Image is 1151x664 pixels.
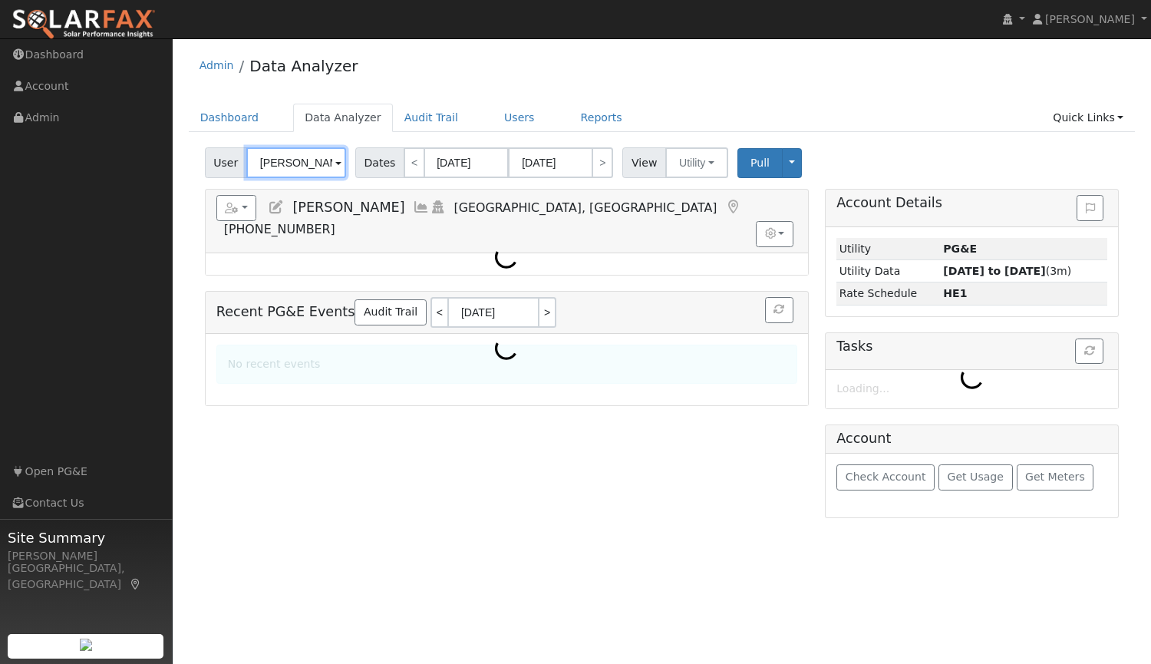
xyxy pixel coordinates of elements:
span: Dates [355,147,404,178]
a: Edit User (38116) [268,200,285,215]
strong: [DATE] to [DATE] [943,265,1045,277]
a: Users [493,104,546,132]
span: Check Account [846,471,926,483]
a: > [539,297,556,328]
span: View [622,147,666,178]
button: Refresh [765,297,793,323]
span: Pull [750,157,770,169]
a: < [430,297,447,328]
a: Audit Trail [393,104,470,132]
div: [GEOGRAPHIC_DATA], [GEOGRAPHIC_DATA] [8,560,164,593]
h5: Account Details [836,195,1107,211]
a: Data Analyzer [293,104,393,132]
td: Rate Schedule [836,282,941,305]
a: Data Analyzer [249,57,358,75]
span: Site Summary [8,527,164,548]
button: Issue History [1077,195,1103,221]
span: Get Meters [1025,471,1085,483]
span: [PERSON_NAME] [292,200,404,215]
a: < [404,147,425,178]
button: Pull [737,148,783,178]
a: Login As (last Never) [430,200,447,215]
a: Admin [200,59,234,71]
span: User [205,147,247,178]
div: [PERSON_NAME] [8,548,164,564]
h5: Tasks [836,339,1107,355]
td: Utility [836,238,941,260]
input: Select a User [246,147,346,178]
a: Dashboard [189,104,271,132]
h5: Recent PG&E Events [216,297,797,328]
a: Quick Links [1041,104,1135,132]
button: Get Meters [1017,464,1094,491]
a: > [592,147,613,178]
strong: N [943,287,967,299]
strong: ID: 17353507, authorized: 09/30/25 [943,243,977,255]
button: Get Usage [938,464,1013,491]
button: Refresh [1075,339,1103,365]
a: Multi-Series Graph [413,200,430,215]
span: [PHONE_NUMBER] [224,222,335,236]
a: Reports [569,104,634,132]
h5: Account [836,431,891,446]
a: Audit Trail [355,299,426,325]
button: Utility [665,147,728,178]
span: Get Usage [948,471,1004,483]
button: Check Account [836,464,935,491]
img: retrieve [80,639,92,651]
td: Utility Data [836,260,941,282]
span: [PERSON_NAME] [1045,13,1135,25]
a: Map [724,200,741,215]
a: Map [129,578,143,590]
img: SolarFax [12,8,156,41]
span: (3m) [943,265,1071,277]
span: [GEOGRAPHIC_DATA], [GEOGRAPHIC_DATA] [454,200,717,215]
